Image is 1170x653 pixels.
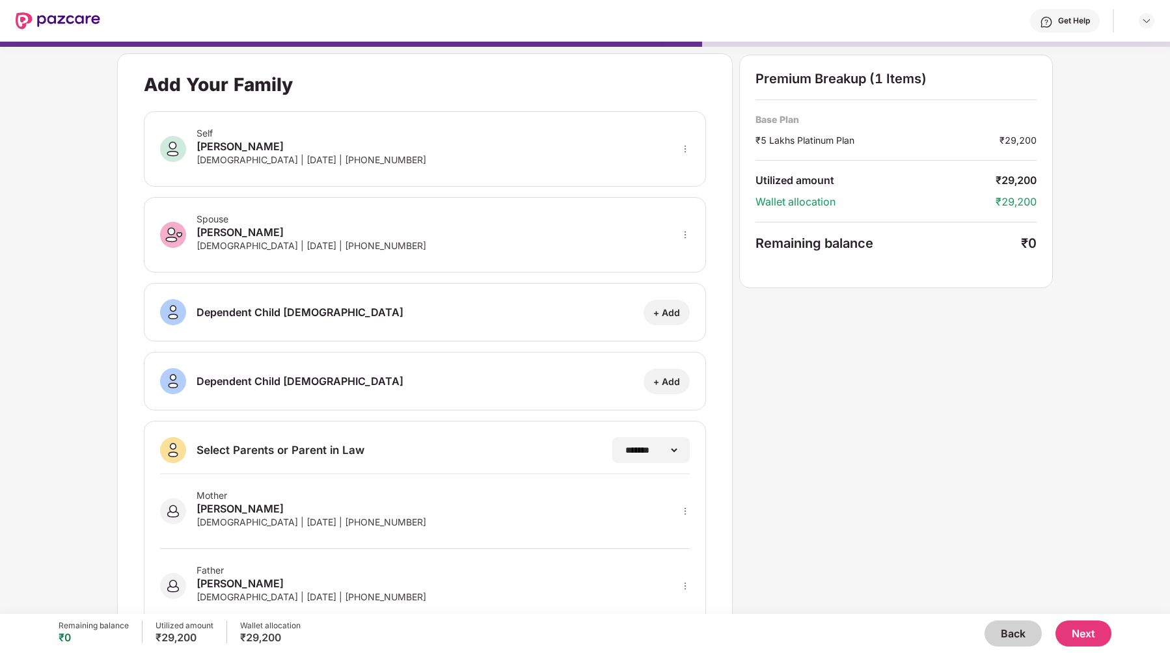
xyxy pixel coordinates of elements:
div: ₹5 Lakhs Platinum Plan [755,133,1000,147]
button: Next [1055,620,1111,646]
div: + Add [653,306,680,319]
div: Remaining balance [59,620,129,631]
div: Wallet allocation [755,195,996,209]
div: Spouse [197,213,426,224]
img: svg+xml;base64,PHN2ZyB3aWR0aD0iNDAiIGhlaWdodD0iNDAiIHZpZXdCb3g9IjAgMCA0MCA0MCIgZmlsbD0ibm9uZSIgeG... [160,222,186,248]
div: Base Plan [755,113,1037,126]
div: [DEMOGRAPHIC_DATA] | [DATE] | [PHONE_NUMBER] [197,591,426,602]
div: [PERSON_NAME] [197,139,426,154]
img: svg+xml;base64,PHN2ZyBpZD0iSGVscC0zMngzMiIgeG1sbnM9Imh0dHA6Ly93d3cudzMub3JnLzIwMDAvc3ZnIiB3aWR0aD... [1040,16,1053,29]
div: Add Your Family [144,73,293,96]
div: Dependent Child [DEMOGRAPHIC_DATA] [197,373,403,389]
img: svg+xml;base64,PHN2ZyB3aWR0aD0iNDAiIGhlaWdodD0iNDAiIHZpZXdCb3g9IjAgMCA0MCA0MCIgZmlsbD0ibm9uZSIgeG... [160,498,186,524]
div: [PERSON_NAME] [197,224,426,240]
div: ₹0 [1021,235,1037,251]
div: Utilized amount [156,620,213,631]
img: svg+xml;base64,PHN2ZyB3aWR0aD0iNDAiIGhlaWdodD0iNDAiIHZpZXdCb3g9IjAgMCA0MCA0MCIgZmlsbD0ibm9uZSIgeG... [160,368,186,394]
div: Mother [197,490,426,501]
div: Premium Breakup (1 Items) [755,71,1037,87]
button: Back [985,620,1042,646]
div: Select Parents or Parent in Law [197,443,364,457]
div: [DEMOGRAPHIC_DATA] | [DATE] | [PHONE_NUMBER] [197,154,426,165]
div: ₹29,200 [996,195,1037,209]
img: svg+xml;base64,PHN2ZyB3aWR0aD0iNDAiIGhlaWdodD0iNDAiIHZpZXdCb3g9IjAgMCA0MCA0MCIgZmlsbD0ibm9uZSIgeG... [160,136,186,162]
img: New Pazcare Logo [16,12,100,29]
div: ₹29,200 [240,631,301,644]
img: svg+xml;base64,PHN2ZyB3aWR0aD0iNDAiIGhlaWdodD0iNDAiIHZpZXdCb3g9IjAgMCA0MCA0MCIgZmlsbD0ibm9uZSIgeG... [160,299,186,325]
div: ₹29,200 [1000,133,1037,147]
div: ₹29,200 [996,174,1037,187]
div: [DEMOGRAPHIC_DATA] | [DATE] | [PHONE_NUMBER] [197,516,426,527]
span: more [681,144,690,153]
div: Remaining balance [755,235,1021,251]
div: Get Help [1058,16,1090,26]
span: more [681,581,690,591]
div: [PERSON_NAME] [197,576,426,591]
div: Self [197,127,426,139]
img: svg+xml;base64,PHN2ZyBpZD0iRHJvcGRvd24tMzJ4MzIiIHhtbG5zPSJodHRwOi8vd3d3LnczLm9yZy8yMDAwL3N2ZyIgd2... [1141,16,1152,26]
div: [DEMOGRAPHIC_DATA] | [DATE] | [PHONE_NUMBER] [197,240,426,251]
div: + Add [653,375,680,388]
div: Dependent Child [DEMOGRAPHIC_DATA] [197,304,403,320]
div: ₹0 [59,631,129,644]
span: more [681,230,690,239]
div: [PERSON_NAME] [197,501,426,516]
div: Father [197,565,426,576]
div: ₹29,200 [156,631,213,644]
div: Utilized amount [755,174,996,187]
span: more [681,507,690,516]
div: Wallet allocation [240,620,301,631]
img: svg+xml;base64,PHN2ZyB3aWR0aD0iNDAiIGhlaWdodD0iNDAiIHZpZXdCb3g9IjAgMCA0MCA0MCIgZmlsbD0ibm9uZSIgeG... [160,573,186,599]
img: svg+xml;base64,PHN2ZyB3aWR0aD0iNDAiIGhlaWdodD0iNDAiIHZpZXdCb3g9IjAgMCA0MCA0MCIgZmlsbD0ibm9uZSIgeG... [160,437,186,463]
